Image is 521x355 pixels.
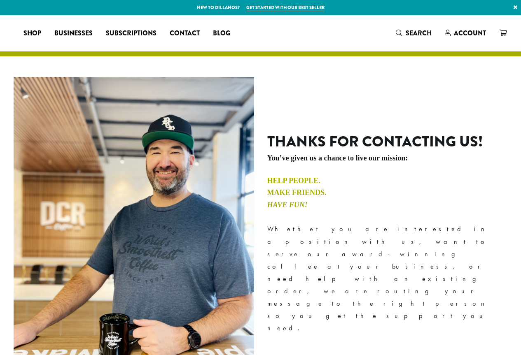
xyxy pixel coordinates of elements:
a: Search [389,26,438,40]
span: Shop [23,28,41,39]
span: Search [406,28,432,38]
em: Have Fun! [267,201,308,209]
h5: You’ve given us a chance to live our mission: [267,154,508,163]
span: Businesses [54,28,93,39]
span: Contact [170,28,200,39]
p: Whether you are interested in a position with us, want to serve our award-winning coffee at your ... [267,223,508,334]
span: Subscriptions [106,28,157,39]
a: Get started with our best seller [246,4,325,11]
h4: Help People. [267,176,508,186]
a: Shop [17,27,48,40]
h4: Make Friends. [267,188,508,197]
h2: Thanks for contacting us! [267,133,508,151]
span: Account [454,28,486,38]
span: Blog [213,28,230,39]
